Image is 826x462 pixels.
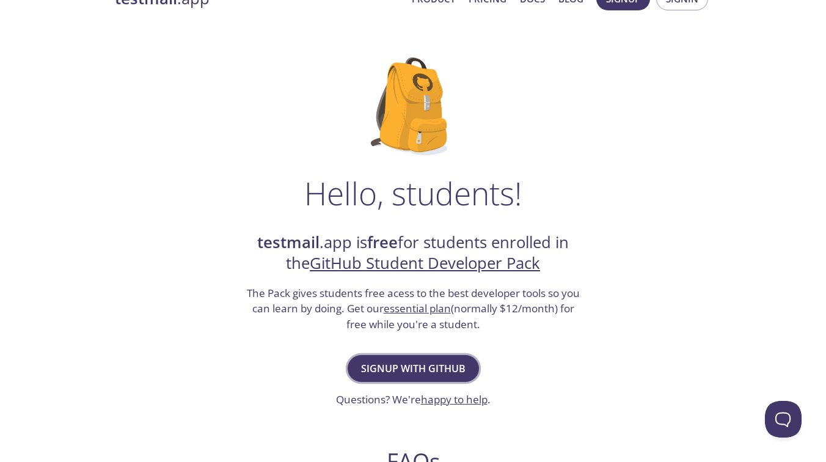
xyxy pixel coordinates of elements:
h3: The Pack gives students free acess to the best developer tools so you can learn by doing. Get our... [245,285,581,332]
iframe: Help Scout Beacon - Open [765,401,802,438]
img: github-student-backpack.png [371,57,456,155]
h3: Questions? We're . [336,392,491,408]
a: happy to help [421,392,488,406]
strong: testmail [257,232,320,253]
button: Signup with GitHub [348,355,479,382]
h2: .app is for students enrolled in the [245,232,581,274]
strong: free [367,232,398,253]
a: GitHub Student Developer Pack [310,252,540,274]
a: essential plan [384,301,451,315]
h1: Hello, students! [304,175,522,211]
span: Signup with GitHub [361,360,466,377]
